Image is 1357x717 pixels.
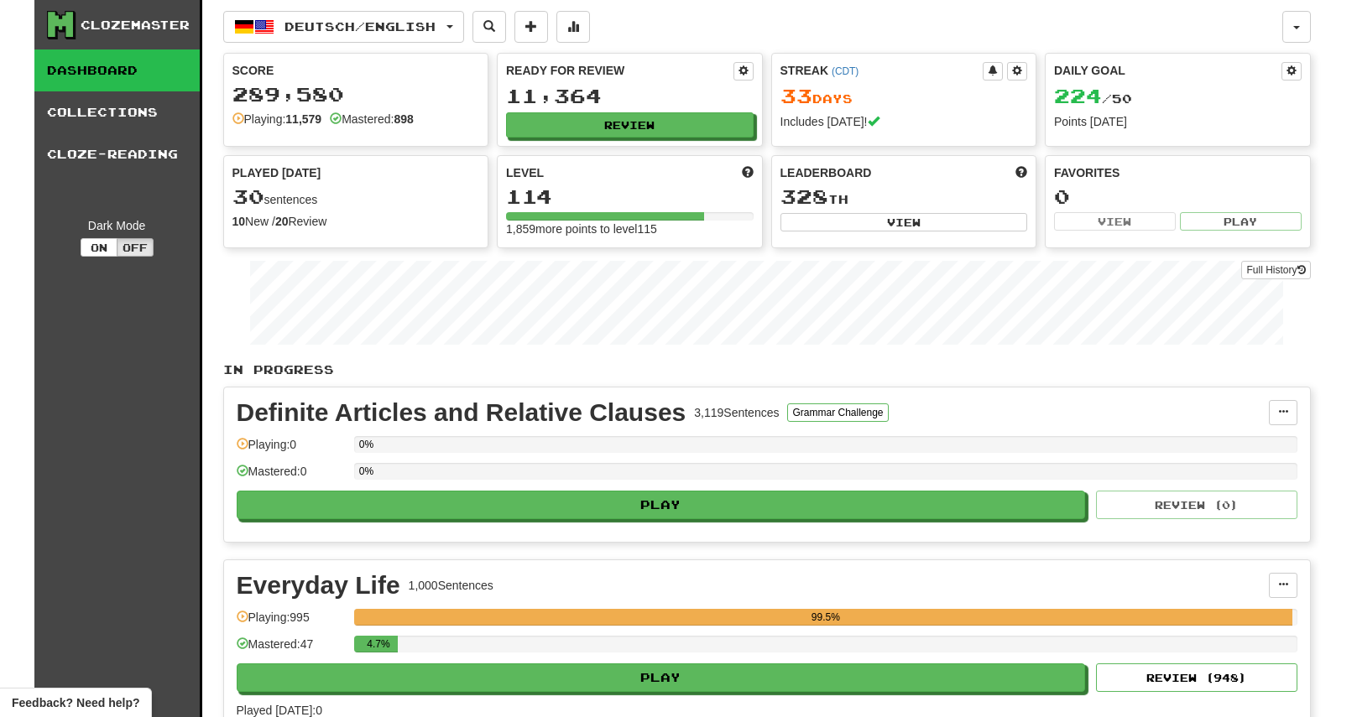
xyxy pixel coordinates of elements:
[237,704,322,717] span: Played [DATE]: 0
[506,112,754,138] button: Review
[1096,663,1297,692] button: Review (948)
[12,694,139,711] span: Open feedback widget
[81,238,117,257] button: On
[780,213,1028,231] button: View
[232,164,321,181] span: Played [DATE]
[506,164,544,181] span: Level
[472,11,506,43] button: Search sentences
[742,164,754,181] span: Score more points to level up
[285,112,321,126] strong: 11,579
[506,86,754,107] div: 11,364
[330,111,414,127] div: Mastered:
[237,609,346,636] div: Playing: 995
[34,91,200,133] a: Collections
[237,463,346,491] div: Mastered: 0
[506,221,754,237] div: 1,859 more points to level 115
[1054,113,1302,130] div: Points [DATE]
[394,112,413,126] strong: 898
[1241,261,1310,279] a: Full History
[1054,91,1132,106] span: / 50
[117,238,154,257] button: Off
[1054,186,1302,207] div: 0
[556,11,590,43] button: More stats
[232,62,480,79] div: Score
[1054,84,1102,107] span: 224
[237,436,346,464] div: Playing: 0
[780,113,1028,130] div: Includes [DATE]!
[232,213,480,230] div: New / Review
[1054,164,1302,181] div: Favorites
[1015,164,1027,181] span: This week in points, UTC
[284,19,436,34] span: Deutsch / English
[237,491,1086,519] button: Play
[832,65,859,77] a: (CDT)
[47,217,187,234] div: Dark Mode
[237,636,346,663] div: Mastered: 47
[1180,212,1302,231] button: Play
[232,111,322,127] div: Playing:
[787,403,888,422] button: Grammar Challenge
[34,133,200,175] a: Cloze-Reading
[780,164,872,181] span: Leaderboard
[232,215,246,228] strong: 10
[780,84,812,107] span: 33
[506,186,754,207] div: 114
[81,17,190,34] div: Clozemaster
[694,404,779,421] div: 3,119 Sentences
[237,573,400,598] div: Everyday Life
[232,186,480,208] div: sentences
[223,11,464,43] button: Deutsch/English
[506,62,733,79] div: Ready for Review
[514,11,548,43] button: Add sentence to collection
[1054,62,1281,81] div: Daily Goal
[359,609,1292,626] div: 99.5%
[232,184,264,208] span: 30
[237,400,686,425] div: Definite Articles and Relative Clauses
[1054,212,1176,231] button: View
[780,186,1028,208] div: th
[780,86,1028,107] div: Day s
[780,184,828,208] span: 328
[275,215,289,228] strong: 20
[780,62,984,79] div: Streak
[232,84,480,105] div: 289,580
[223,361,1311,378] p: In Progress
[409,577,493,594] div: 1,000 Sentences
[359,636,399,652] div: 4.7%
[1096,491,1297,519] button: Review (0)
[237,663,1086,692] button: Play
[34,49,200,91] a: Dashboard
